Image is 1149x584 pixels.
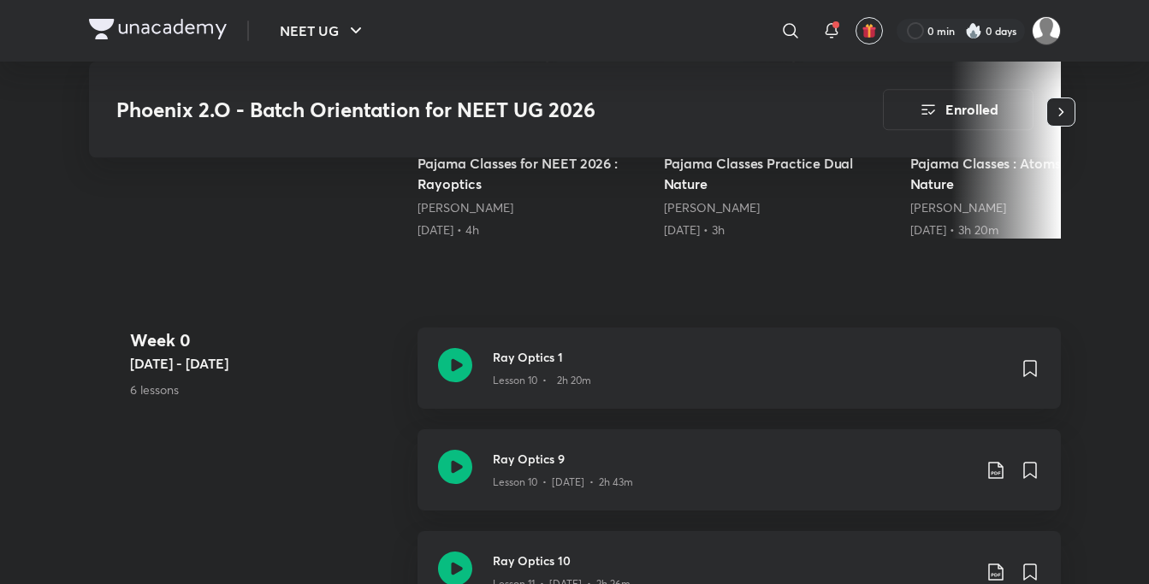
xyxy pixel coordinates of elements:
[418,199,650,216] div: Anupam Upadhayay
[418,153,650,194] h5: Pajama Classes for NEET 2026 : Rayoptics
[910,199,1143,216] div: Anupam Upadhayay
[910,153,1143,194] h5: Pajama Classes : Atoms & Dual Nature
[418,429,1061,531] a: Ray Optics 9Lesson 10 • [DATE] • 2h 43m
[493,348,1006,366] h3: Ray Optics 1
[493,450,972,468] h3: Ray Optics 9
[664,153,897,194] h5: Pajama Classes Practice Dual Nature
[493,475,633,490] p: Lesson 10 • [DATE] • 2h 43m
[418,221,650,239] div: 30th May • 4h
[664,199,760,215] a: [PERSON_NAME]
[910,221,1143,239] div: 28th Jun • 3h 20m
[269,14,376,48] button: NEET UG
[130,327,404,353] h4: Week 0
[862,23,877,38] img: avatar
[965,22,982,39] img: streak
[1032,16,1061,45] img: Bushra Fathima
[493,552,972,569] h3: Ray Optics 10
[856,17,883,44] button: avatar
[116,97,786,122] h3: Phoenix 2.O - Batch Orientation for NEET UG 2026
[89,19,227,39] img: Company Logo
[130,380,404,398] p: 6 lessons
[130,353,404,374] h5: [DATE] - [DATE]
[910,199,1006,215] a: [PERSON_NAME]
[418,199,513,215] a: [PERSON_NAME]
[418,327,1061,429] a: Ray Optics 1Lesson 10 • 2h 20m
[493,373,591,388] p: Lesson 10 • 2h 20m
[89,19,227,44] a: Company Logo
[883,89,1034,130] button: Enrolled
[664,221,897,239] div: 21st Jun • 3h
[664,199,897,216] div: Anupam Upadhayay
